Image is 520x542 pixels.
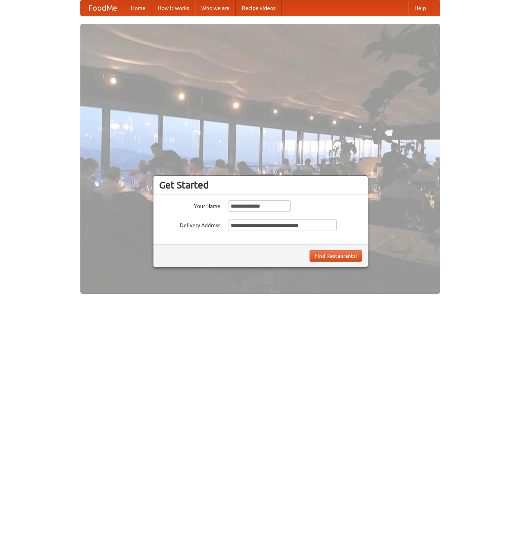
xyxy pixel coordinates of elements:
a: Home [125,0,152,16]
a: Who we are [195,0,236,16]
label: Delivery Address [159,219,220,229]
a: Help [408,0,432,16]
button: Find Restaurants! [310,250,362,262]
label: Your Name [159,200,220,210]
h3: Get Started [159,179,362,191]
a: FoodMe [81,0,125,16]
a: Recipe videos [236,0,282,16]
a: How it works [152,0,195,16]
